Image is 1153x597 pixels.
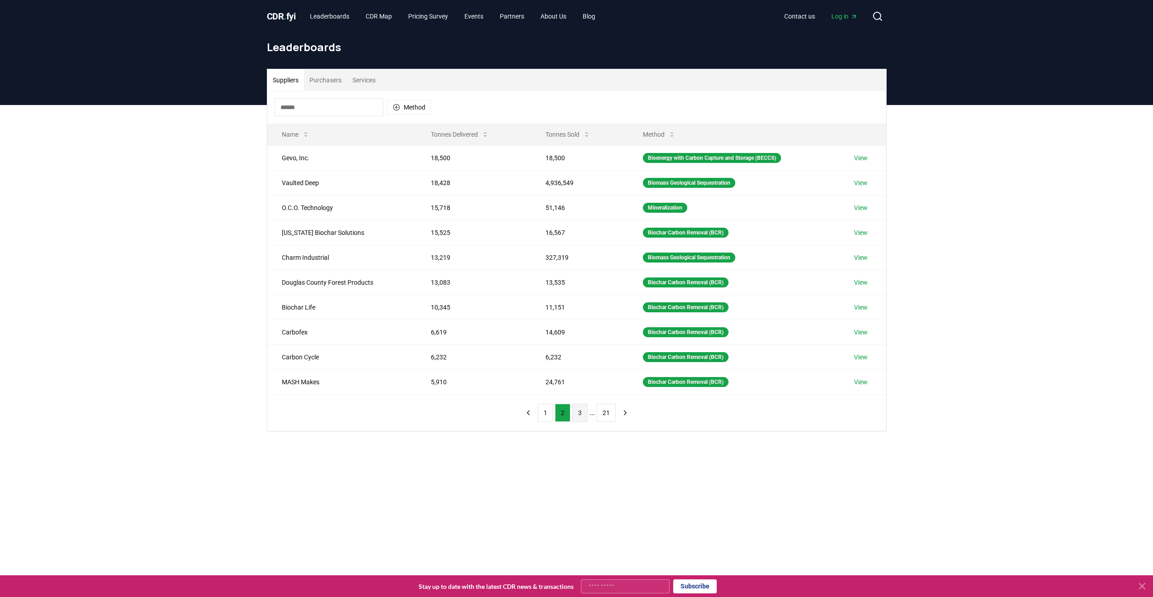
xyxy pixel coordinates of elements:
[416,145,531,170] td: 18,500
[267,270,417,295] td: Douglas County Forest Products
[267,369,417,394] td: MASH Makes
[531,145,628,170] td: 18,500
[358,8,399,24] a: CDR Map
[597,404,616,422] button: 21
[416,344,531,369] td: 6,232
[533,8,574,24] a: About Us
[267,295,417,320] td: Biochar Life
[777,8,822,24] a: Contact us
[854,278,868,287] a: View
[531,195,628,220] td: 51,146
[424,125,496,143] button: Tonnes Delivered
[589,407,595,418] li: ...
[267,320,417,344] td: Carbofex
[416,320,531,344] td: 6,619
[555,404,570,422] button: 2
[416,220,531,245] td: 15,525
[643,302,728,312] div: Biochar Carbon Removal (BCR)
[643,203,687,213] div: Mineralization
[267,11,296,22] span: CDR fyi
[457,8,491,24] a: Events
[531,170,628,195] td: 4,936,549
[854,377,868,387] a: View
[643,153,781,163] div: Bioenergy with Carbon Capture and Storage (BECCS)
[854,253,868,262] a: View
[267,40,887,54] h1: Leaderboards
[854,228,868,237] a: View
[531,369,628,394] td: 24,761
[303,8,357,24] a: Leaderboards
[643,277,728,287] div: Biochar Carbon Removal (BCR)
[831,12,858,21] span: Log in
[267,145,417,170] td: Gevo, Inc.
[416,195,531,220] td: 15,718
[531,320,628,344] td: 14,609
[303,8,603,24] nav: Main
[416,369,531,394] td: 5,910
[492,8,531,24] a: Partners
[643,352,728,362] div: Biochar Carbon Removal (BCR)
[275,125,317,143] button: Name
[267,69,304,91] button: Suppliers
[643,178,735,188] div: Biomass Geological Sequestration
[575,8,603,24] a: Blog
[618,404,633,422] button: next page
[416,295,531,320] td: 10,345
[824,8,865,24] a: Log in
[777,8,865,24] nav: Main
[643,228,728,238] div: Biochar Carbon Removal (BCR)
[854,203,868,212] a: View
[267,170,417,195] td: Vaulted Deep
[636,125,683,143] button: Method
[854,303,868,312] a: View
[416,270,531,295] td: 13,083
[538,404,553,422] button: 1
[284,11,286,22] span: .
[267,10,296,23] a: CDR.fyi
[304,69,347,91] button: Purchasers
[531,245,628,270] td: 327,319
[347,69,381,91] button: Services
[854,178,868,187] a: View
[416,170,531,195] td: 18,428
[854,153,868,162] a: View
[267,344,417,369] td: Carbon Cycle
[531,295,628,320] td: 11,151
[854,328,868,337] a: View
[267,245,417,270] td: Charm Industrial
[531,270,628,295] td: 13,535
[643,377,728,387] div: Biochar Carbon Removal (BCR)
[854,353,868,362] a: View
[521,404,536,422] button: previous page
[267,195,417,220] td: O.C.O. Technology
[531,220,628,245] td: 16,567
[538,125,598,143] button: Tonnes Sold
[401,8,455,24] a: Pricing Survey
[267,220,417,245] td: [US_STATE] Biochar Solutions
[531,344,628,369] td: 6,232
[416,245,531,270] td: 13,219
[643,253,735,263] div: Biomass Geological Sequestration
[643,327,728,337] div: Biochar Carbon Removal (BCR)
[387,100,431,115] button: Method
[572,404,588,422] button: 3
